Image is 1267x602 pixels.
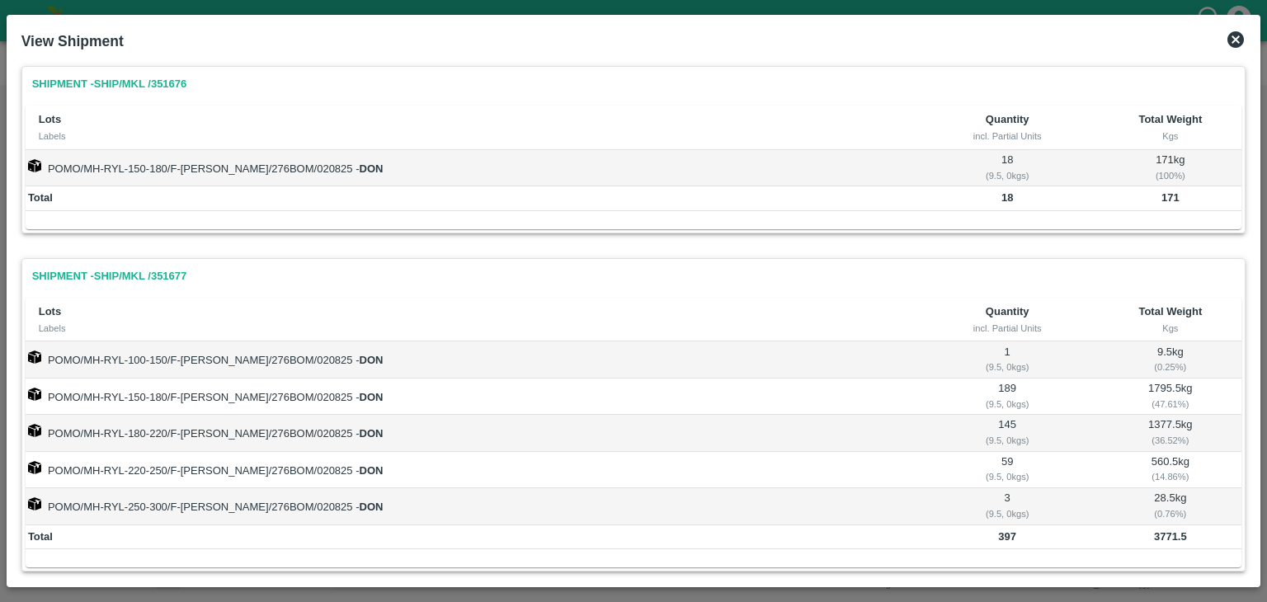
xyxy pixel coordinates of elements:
strong: DON [360,354,384,366]
td: 18 [916,150,1099,186]
div: ( 9.5, 0 kgs) [918,168,1096,183]
a: Shipment -SHIP/MKL /351677 [26,262,194,291]
b: 397 [998,530,1016,543]
a: Shipment -SHIP/MKL /351676 [26,70,194,99]
div: ( 9.5, 0 kgs) [918,397,1096,412]
td: 560.5 kg [1099,452,1241,488]
td: 189 [916,379,1099,415]
div: ( 9.5, 0 kgs) [918,433,1096,448]
div: incl. Partial Units [929,129,1086,143]
td: 9.5 kg [1099,341,1241,378]
strong: DON [360,464,384,477]
b: Lots [39,113,61,125]
td: POMO/MH-RYL-220-250/F-[PERSON_NAME]/276BOM/020825 - [26,452,916,488]
td: POMO/MH-RYL-150-180/F-[PERSON_NAME]/276BOM/020825 - [26,379,916,415]
b: Total [28,530,53,543]
div: ( 100 %) [1102,168,1240,183]
strong: DON [360,391,384,403]
td: 1795.5 kg [1099,379,1241,415]
td: 145 [916,415,1099,451]
b: Quantity [986,113,1029,125]
div: ( 0.76 %) [1102,506,1240,521]
div: incl. Partial Units [929,321,1086,336]
img: box [28,159,41,172]
strong: DON [360,427,384,440]
td: 1 [916,341,1099,378]
td: 3 [916,488,1099,524]
strong: DON [360,162,384,175]
div: ( 0.25 %) [1102,360,1240,374]
td: POMO/MH-RYL-100-150/F-[PERSON_NAME]/276BOM/020825 - [26,341,916,378]
td: POMO/MH-RYL-150-180/F-[PERSON_NAME]/276BOM/020825 - [26,150,916,186]
b: Quantity [986,305,1029,317]
td: 28.5 kg [1099,488,1241,524]
div: ( 14.86 %) [1102,469,1240,484]
td: POMO/MH-RYL-250-300/F-[PERSON_NAME]/276BOM/020825 - [26,488,916,524]
div: ( 9.5, 0 kgs) [918,360,1096,374]
b: 3771.5 [1154,530,1187,543]
b: Lots [39,305,61,317]
b: 18 [1001,191,1013,204]
b: Total Weight [1138,305,1202,317]
img: box [28,424,41,437]
td: 59 [916,452,1099,488]
div: Labels [39,321,902,336]
div: ( 9.5, 0 kgs) [918,506,1096,521]
div: ( 36.52 %) [1102,433,1240,448]
strong: DON [360,501,384,513]
td: 171 kg [1099,150,1241,186]
img: box [28,350,41,364]
td: 1377.5 kg [1099,415,1241,451]
img: box [28,497,41,510]
div: Kgs [1112,129,1228,143]
b: View Shipment [21,33,124,49]
div: ( 9.5, 0 kgs) [918,469,1096,484]
div: ( 47.61 %) [1102,397,1240,412]
img: box [28,461,41,474]
div: Kgs [1112,321,1228,336]
b: Total Weight [1138,113,1202,125]
td: POMO/MH-RYL-180-220/F-[PERSON_NAME]/276BOM/020825 - [26,415,916,451]
b: 171 [1161,191,1180,204]
div: Labels [39,129,902,143]
img: box [28,388,41,401]
b: Total [28,191,53,204]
